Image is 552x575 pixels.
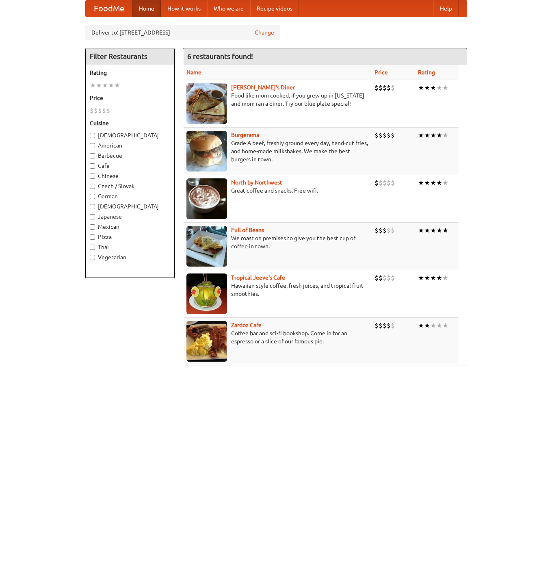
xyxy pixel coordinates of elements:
[90,69,170,77] h5: Rating
[436,131,442,140] li: ★
[186,83,227,124] img: sallys.jpg
[90,143,95,148] input: American
[442,131,448,140] li: ★
[186,187,368,195] p: Great coffee and snacks. Free wifi.
[90,233,170,241] label: Pizza
[379,131,383,140] li: $
[90,131,170,139] label: [DEMOGRAPHIC_DATA]
[90,182,170,190] label: Czech / Slovak
[418,273,424,282] li: ★
[383,226,387,235] li: $
[436,178,442,187] li: ★
[391,178,395,187] li: $
[231,274,285,281] a: Tropical Jeeve's Cafe
[387,273,391,282] li: $
[186,178,227,219] img: north.jpg
[436,226,442,235] li: ★
[374,131,379,140] li: $
[90,245,95,250] input: Thai
[186,273,227,314] img: jeeves.jpg
[85,25,280,40] div: Deliver to: [STREET_ADDRESS]
[430,273,436,282] li: ★
[114,81,120,90] li: ★
[207,0,250,17] a: Who we are
[96,81,102,90] li: ★
[90,192,170,200] label: German
[391,83,395,92] li: $
[90,202,170,210] label: [DEMOGRAPHIC_DATA]
[90,214,95,219] input: Japanese
[418,131,424,140] li: ★
[430,226,436,235] li: ★
[387,226,391,235] li: $
[374,273,379,282] li: $
[98,106,102,115] li: $
[231,227,264,233] a: Full of Beans
[430,131,436,140] li: ★
[231,84,295,91] a: [PERSON_NAME]'s Diner
[231,132,259,138] a: Burgerama
[186,282,368,298] p: Hawaiian style coffee, fresh juices, and tropical fruit smoothies.
[90,204,95,209] input: [DEMOGRAPHIC_DATA]
[430,178,436,187] li: ★
[379,321,383,330] li: $
[90,174,95,179] input: Chinese
[90,213,170,221] label: Japanese
[391,131,395,140] li: $
[90,94,170,102] h5: Price
[106,106,110,115] li: $
[231,179,282,186] a: North by Northwest
[387,178,391,187] li: $
[442,226,448,235] li: ★
[379,273,383,282] li: $
[186,131,227,171] img: burgerama.jpg
[250,0,299,17] a: Recipe videos
[387,321,391,330] li: $
[90,234,95,240] input: Pizza
[90,194,95,199] input: German
[161,0,207,17] a: How it works
[102,81,108,90] li: ★
[186,139,368,163] p: Grade A beef, freshly ground every day, hand-cut fries, and home-made milkshakes. We make the bes...
[442,178,448,187] li: ★
[90,255,95,260] input: Vegetarian
[86,0,132,17] a: FoodMe
[379,83,383,92] li: $
[90,223,170,231] label: Mexican
[102,106,106,115] li: $
[374,178,379,187] li: $
[90,162,170,170] label: Cafe
[424,273,430,282] li: ★
[374,83,379,92] li: $
[391,321,395,330] li: $
[442,321,448,330] li: ★
[374,69,388,76] a: Price
[108,81,114,90] li: ★
[418,69,435,76] a: Rating
[387,131,391,140] li: $
[231,322,262,328] b: Zardoz Cafe
[374,321,379,330] li: $
[436,273,442,282] li: ★
[86,48,174,65] h4: Filter Restaurants
[418,178,424,187] li: ★
[90,152,170,160] label: Barbecue
[90,119,170,127] h5: Cuisine
[379,178,383,187] li: $
[90,184,95,189] input: Czech / Slovak
[436,83,442,92] li: ★
[424,83,430,92] li: ★
[90,253,170,261] label: Vegetarian
[424,226,430,235] li: ★
[383,273,387,282] li: $
[442,83,448,92] li: ★
[90,141,170,150] label: American
[255,28,274,37] a: Change
[433,0,459,17] a: Help
[383,321,387,330] li: $
[418,321,424,330] li: ★
[383,131,387,140] li: $
[90,243,170,251] label: Thai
